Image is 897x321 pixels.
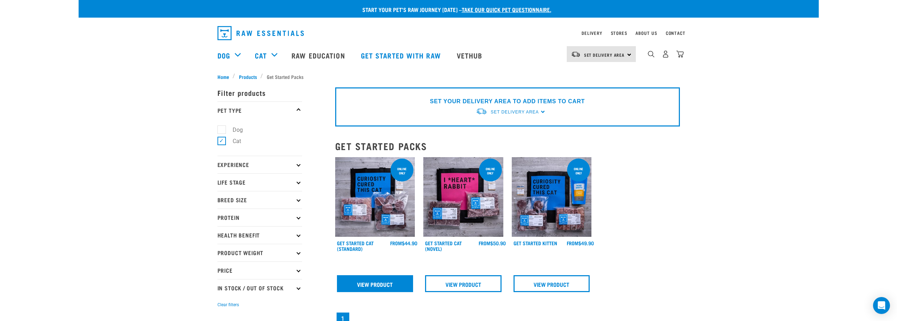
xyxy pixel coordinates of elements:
[217,209,302,226] p: Protein
[512,157,592,237] img: NSP Kitten Update
[217,226,302,244] p: Health Benefit
[79,41,819,69] nav: dropdown navigation
[479,242,490,244] span: FROM
[662,50,669,58] img: user.png
[217,173,302,191] p: Life Stage
[217,279,302,297] p: In Stock / Out Of Stock
[337,275,413,292] a: View Product
[582,32,602,34] a: Delivery
[423,157,503,237] img: Assortment Of Raw Essential Products For Cats Including, Pink And Black Tote Bag With "I *Heart* ...
[217,84,302,101] p: Filter products
[235,73,260,80] a: Products
[217,244,302,261] p: Product Weight
[611,32,627,34] a: Stores
[284,41,354,69] a: Raw Education
[676,50,684,58] img: home-icon@2x.png
[567,240,594,246] div: $49.90
[217,101,302,119] p: Pet Type
[217,26,304,40] img: Raw Essentials Logo
[479,240,506,246] div: $50.90
[648,51,655,57] img: home-icon-1@2x.png
[212,23,686,43] nav: dropdown navigation
[391,163,413,178] div: online only
[425,275,502,292] a: View Product
[217,73,680,80] nav: breadcrumbs
[390,240,417,246] div: $44.90
[217,73,233,80] a: Home
[390,242,402,244] span: FROM
[567,242,578,244] span: FROM
[514,242,557,244] a: Get Started Kitten
[873,297,890,314] div: Open Intercom Messenger
[217,156,302,173] p: Experience
[571,51,580,57] img: van-moving.png
[217,191,302,209] p: Breed Size
[430,97,585,106] p: SET YOUR DELIVERY AREA TO ADD ITEMS TO CART
[479,163,502,178] div: online only
[584,54,625,56] span: Set Delivery Area
[217,261,302,279] p: Price
[84,5,824,14] p: Start your pet’s raw journey [DATE] –
[217,302,239,308] button: Clear filters
[425,242,462,250] a: Get Started Cat (Novel)
[337,242,374,250] a: Get Started Cat (Standard)
[635,32,657,34] a: About Us
[255,50,267,61] a: Cat
[514,275,590,292] a: View Product
[666,32,686,34] a: Contact
[217,73,229,80] span: Home
[335,157,415,237] img: Assortment Of Raw Essential Products For Cats Including, Blue And Black Tote Bag With "Curiosity ...
[221,137,244,146] label: Cat
[354,41,450,69] a: Get started with Raw
[450,41,491,69] a: Vethub
[476,108,487,115] img: van-moving.png
[462,8,551,11] a: take our quick pet questionnaire.
[491,110,539,115] span: Set Delivery Area
[221,125,246,134] label: Dog
[217,50,230,61] a: Dog
[567,163,590,178] div: online only
[239,73,257,80] span: Products
[335,141,680,152] h2: Get Started Packs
